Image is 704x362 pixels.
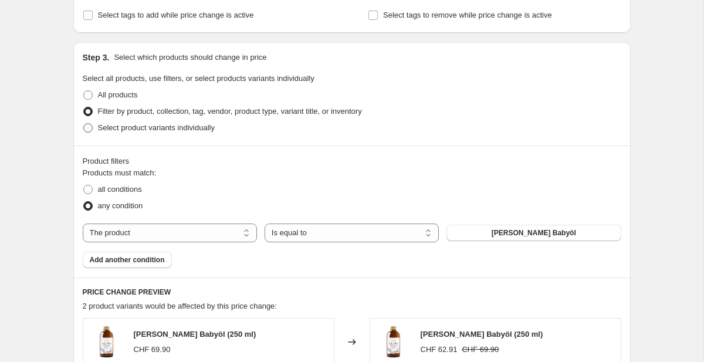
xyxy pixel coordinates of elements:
span: all conditions [98,185,142,194]
span: Select all products, use filters, or select products variants individually [83,74,314,83]
span: Select tags to remove while price change is active [383,11,552,19]
span: Add another condition [90,255,165,265]
button: Alma Babyöl [446,225,621,241]
h6: PRICE CHANGE PREVIEW [83,287,621,297]
span: [PERSON_NAME] Babyöl (250 ml) [134,330,256,339]
p: Select which products should change in price [114,52,266,63]
h2: Step 3. [83,52,110,63]
span: Filter by product, collection, tag, vendor, product type, variant title, or inventory [98,107,362,116]
div: CHF 69.90 [134,344,171,356]
span: All products [98,90,138,99]
strike: CHF 69.90 [462,344,499,356]
span: Select product variants individually [98,123,215,132]
div: Product filters [83,155,621,167]
span: [PERSON_NAME] Babyöl (250 ml) [421,330,543,339]
img: Babyoel_250_ml_80x.jpg [376,324,411,360]
button: Add another condition [83,252,172,268]
span: [PERSON_NAME] Babyöl [492,228,576,238]
span: Select tags to add while price change is active [98,11,254,19]
div: CHF 62.91 [421,344,458,356]
span: 2 product variants would be affected by this price change: [83,302,277,310]
img: Babyoel_250_ml_80x.jpg [89,324,124,360]
span: any condition [98,201,143,210]
span: Products must match: [83,168,157,177]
